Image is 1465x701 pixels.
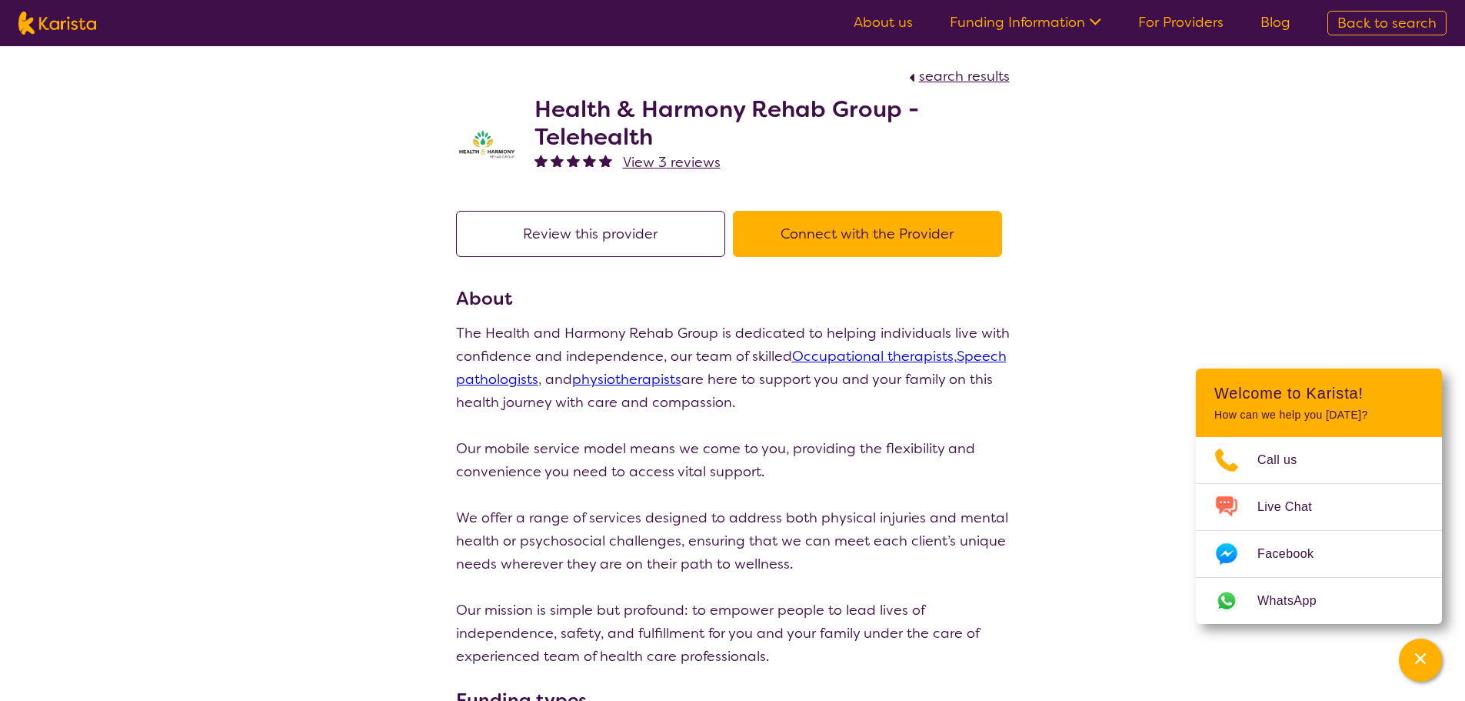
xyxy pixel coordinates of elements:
[456,211,725,257] button: Review this provider
[1138,13,1224,32] a: For Providers
[1257,542,1332,566] span: Facebook
[919,67,1010,85] span: search results
[456,506,1010,576] p: We offer a range of services designed to address both physical injuries and mental health or psyc...
[1214,384,1423,402] h2: Welcome to Karista!
[1327,11,1447,35] a: Back to search
[567,154,580,167] img: fullstar
[583,154,596,167] img: fullstar
[18,12,96,35] img: Karista logo
[733,225,1010,243] a: Connect with the Provider
[854,13,913,32] a: About us
[456,599,1010,668] p: Our mission is simple but profound: to empower people to lead lives of independence, safety, and ...
[534,95,1010,151] h2: Health & Harmony Rehab Group - Telehealth
[792,347,954,366] a: Occupational therapists
[733,211,1002,257] button: Connect with the Provider
[456,437,1010,483] p: Our mobile service model means we come to you, providing the flexibility and convenience you need...
[1196,578,1442,624] a: Web link opens in a new tab.
[534,154,548,167] img: fullstar
[551,154,564,167] img: fullstar
[1260,13,1290,32] a: Blog
[572,370,681,389] a: physiotherapists
[1196,437,1442,624] ul: Choose channel
[456,225,733,243] a: Review this provider
[456,322,1010,414] p: The Health and Harmony Rehab Group is dedicated to helping individuals live with confidence and i...
[1337,14,1437,32] span: Back to search
[623,151,721,174] a: View 3 reviews
[1257,449,1316,472] span: Call us
[456,285,1010,312] h3: About
[456,129,518,159] img: ztak9tblhgtrn1fit8ap.png
[1196,369,1442,624] div: Channel Menu
[905,67,1010,85] a: search results
[950,13,1101,32] a: Funding Information
[1214,409,1423,422] p: How can we help you [DATE]?
[1257,589,1335,613] span: WhatsApp
[1399,639,1442,682] button: Channel Menu
[623,153,721,172] span: View 3 reviews
[1257,496,1330,519] span: Live Chat
[599,154,612,167] img: fullstar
